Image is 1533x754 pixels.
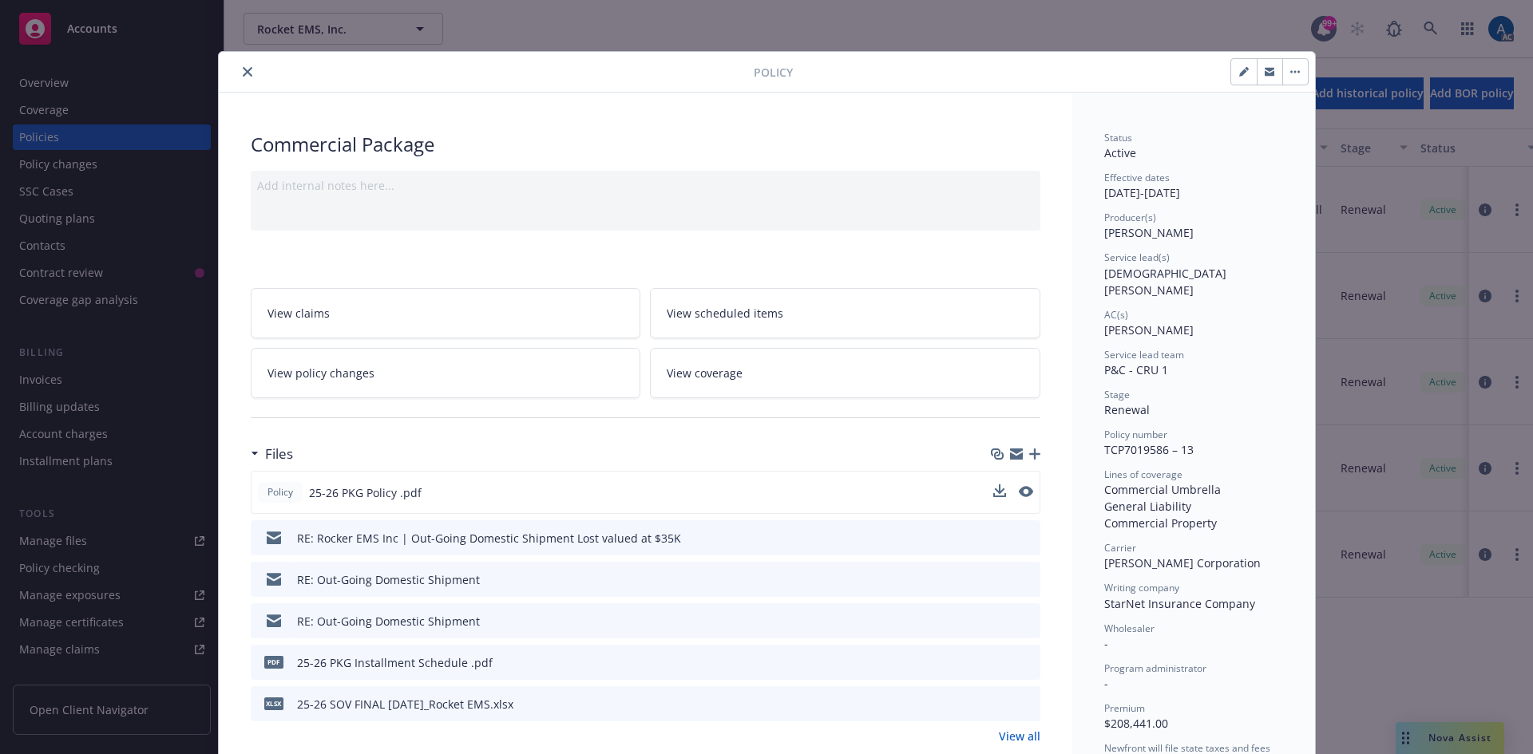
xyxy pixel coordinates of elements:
button: download file [994,654,1007,671]
div: Add internal notes here... [257,177,1034,194]
span: Producer(s) [1104,211,1156,224]
span: StarNet Insurance Company [1104,596,1255,611]
div: 25-26 PKG Installment Schedule .pdf [297,654,493,671]
span: Premium [1104,701,1145,715]
span: Service lead team [1104,348,1184,361]
div: 25-26 SOV FINAL [DATE]_Rocket EMS.xlsx [297,696,513,713]
div: Files [251,444,293,464]
span: 25-26 PKG Policy .pdf [309,484,422,501]
span: Effective dates [1104,171,1170,184]
div: RE: Out-Going Domestic Shipment [297,571,480,588]
span: $208,441.00 [1104,716,1168,731]
a: View scheduled items [650,288,1040,338]
span: - [1104,636,1108,651]
div: [DATE] - [DATE] [1104,171,1283,201]
button: preview file [1020,571,1034,588]
span: Carrier [1104,541,1136,555]
span: View policy changes [267,365,374,381]
a: View policy changes [251,348,641,398]
span: TCP7019586 – 13 [1104,442,1194,457]
span: xlsx [264,697,283,709]
button: preview file [1019,484,1033,501]
div: RE: Out-Going Domestic Shipment [297,613,480,630]
span: pdf [264,656,283,668]
button: download file [993,484,1006,497]
span: Writing company [1104,581,1179,594]
span: - [1104,676,1108,691]
span: [DEMOGRAPHIC_DATA][PERSON_NAME] [1104,266,1226,298]
a: View claims [251,288,641,338]
span: P&C - CRU 1 [1104,362,1168,377]
span: Lines of coverage [1104,468,1182,481]
button: download file [994,696,1007,713]
button: download file [994,571,1007,588]
span: [PERSON_NAME] Corporation [1104,555,1261,570]
span: Service lead(s) [1104,251,1170,264]
h3: Files [265,444,293,464]
a: View coverage [650,348,1040,398]
span: Status [1104,131,1132,144]
span: View claims [267,305,330,322]
div: General Liability [1104,498,1283,515]
span: View coverage [667,365,743,381]
button: preview file [1020,613,1034,630]
button: preview file [1020,696,1034,713]
span: View scheduled items [667,305,783,322]
button: download file [994,613,1007,630]
span: Wholesaler [1104,622,1155,635]
div: Commercial Umbrella [1104,481,1283,498]
span: Program administrator [1104,661,1206,675]
a: View all [999,728,1040,744]
span: [PERSON_NAME] [1104,225,1194,240]
button: download file [993,484,1006,501]
span: Policy [264,485,296,499]
span: Stage [1104,388,1130,401]
span: [PERSON_NAME] [1104,322,1194,338]
button: preview file [1019,486,1033,497]
span: Policy number [1104,428,1167,441]
span: Policy [754,64,793,81]
span: Active [1104,145,1136,160]
button: preview file [1020,530,1034,547]
button: preview file [1020,654,1034,671]
div: Commercial Package [251,131,1040,158]
div: Commercial Property [1104,515,1283,531]
button: download file [994,530,1007,547]
div: RE: Rocker EMS Inc | Out-Going Domestic Shipment Lost valued at $35K [297,530,681,547]
span: Renewal [1104,402,1150,417]
button: close [238,62,257,81]
span: AC(s) [1104,308,1128,322]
